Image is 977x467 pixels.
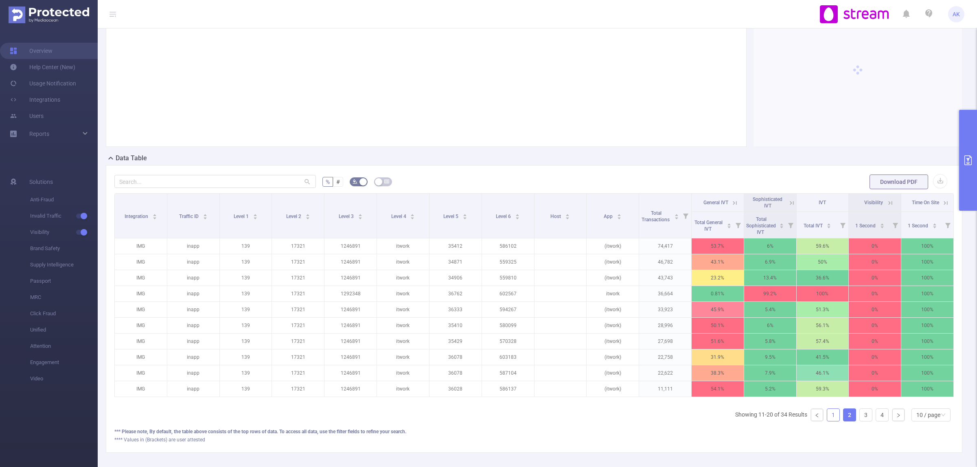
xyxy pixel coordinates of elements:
p: (itwork) [587,238,639,254]
p: 100% [901,286,953,301]
span: Sophisticated IVT [753,196,782,209]
span: Level 1 [234,214,250,219]
p: IMG [115,349,167,365]
p: 100% [797,286,849,301]
p: 36,664 [639,286,691,301]
div: **** Values in (Brackets) are user attested [114,436,954,443]
img: Protected Media [9,7,89,23]
p: 35429 [429,334,482,349]
p: 27,698 [639,334,691,349]
p: 36078 [429,365,482,381]
p: IMG [115,286,167,301]
p: 9.5% [744,349,796,365]
p: 559810 [482,270,534,286]
div: Sort [253,213,258,218]
p: 5.8% [744,334,796,349]
li: Next Page [892,408,905,421]
i: icon: caret-down [203,216,207,218]
p: 0% [849,302,901,317]
p: 36.6% [797,270,849,286]
li: 2 [843,408,856,421]
p: 1246891 [324,254,377,270]
p: 100% [901,381,953,397]
span: Supply Intelligence [30,257,98,273]
i: icon: caret-up [515,213,520,215]
span: Click Fraud [30,306,98,322]
p: itwork [377,302,429,317]
p: inapp [167,238,219,254]
p: 139 [220,381,272,397]
i: icon: caret-down [779,225,784,227]
p: 17321 [272,334,324,349]
p: 31.9% [692,349,744,365]
i: icon: caret-down [617,216,622,218]
p: itwork [377,254,429,270]
i: icon: caret-down [463,216,467,218]
span: Integration [125,214,149,219]
i: icon: caret-up [932,222,937,225]
div: Sort [515,213,520,218]
i: icon: caret-up [617,213,622,215]
p: 559325 [482,254,534,270]
span: Time On Site [912,200,939,205]
span: 1 Second [908,223,929,229]
p: IMG [115,318,167,333]
i: icon: bg-colors [353,179,357,184]
p: 1246891 [324,365,377,381]
p: 34906 [429,270,482,286]
p: 53.7% [692,238,744,254]
div: Sort [727,222,732,227]
i: icon: caret-up [358,213,362,215]
p: 100% [901,254,953,270]
span: MRC [30,289,98,306]
p: 602567 [482,286,534,301]
span: Traffic ID [179,214,200,219]
p: 36333 [429,302,482,317]
span: Total IVT [804,223,824,229]
p: 57.4% [797,334,849,349]
div: Sort [617,213,622,218]
p: 17321 [272,302,324,317]
i: icon: caret-down [674,216,679,218]
div: Sort [826,222,831,227]
i: icon: caret-down [152,216,157,218]
div: Sort [305,213,310,218]
a: Help Center (New) [10,59,75,75]
div: Sort [410,213,415,218]
i: Filter menu [942,212,953,238]
p: 100% [901,334,953,349]
p: (itwork) [587,270,639,286]
p: IMG [115,238,167,254]
p: 594267 [482,302,534,317]
span: Visibility [30,224,98,240]
p: 1292348 [324,286,377,301]
span: Anti-Fraud [30,192,98,208]
span: Engagement [30,354,98,371]
i: icon: caret-down [565,216,570,218]
span: Level 3 [339,214,355,219]
i: icon: caret-up [410,213,415,215]
p: 45.9% [692,302,744,317]
p: IMG [115,365,167,381]
p: 35410 [429,318,482,333]
p: 17321 [272,286,324,301]
p: 17321 [272,318,324,333]
p: 1246891 [324,381,377,397]
p: itwork [377,286,429,301]
i: icon: caret-up [203,213,207,215]
i: Filter menu [837,212,848,238]
span: % [326,179,330,185]
i: icon: caret-down [727,225,731,227]
i: icon: caret-down [932,225,937,227]
p: 0.81% [692,286,744,301]
p: 36078 [429,349,482,365]
p: 139 [220,349,272,365]
p: 139 [220,334,272,349]
span: Solutions [29,174,53,190]
span: Total Sophisticated IVT [746,216,776,235]
p: (itwork) [587,349,639,365]
span: General IVT [703,200,728,205]
div: Sort [358,213,363,218]
span: AK [953,6,960,22]
div: 10 / page [916,409,940,421]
